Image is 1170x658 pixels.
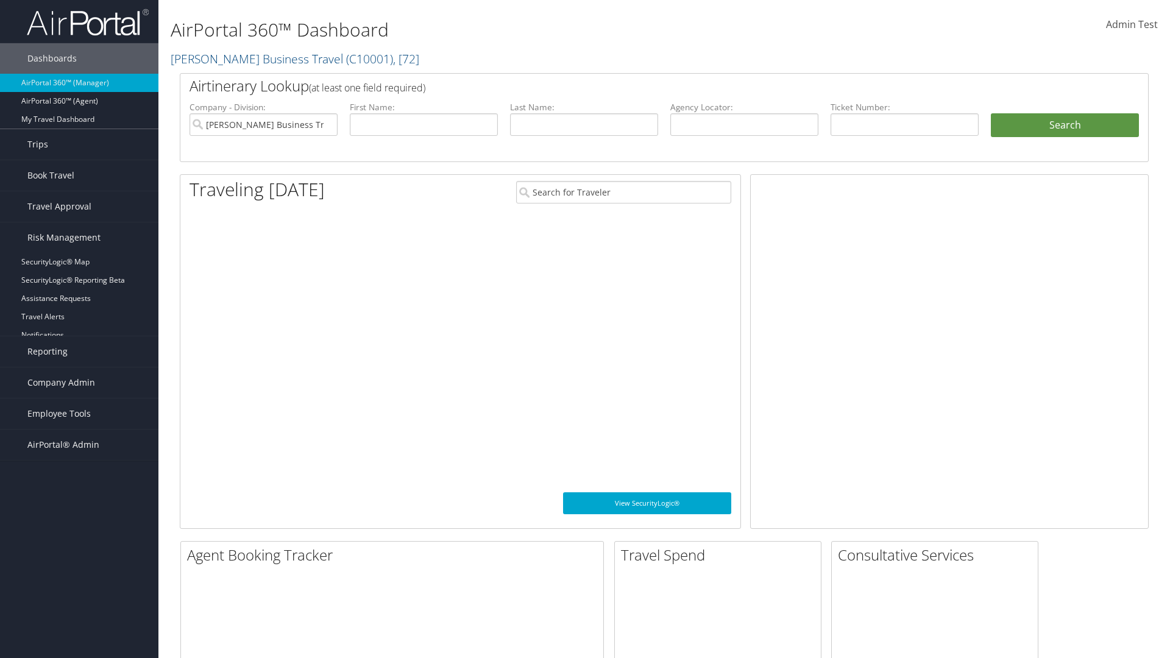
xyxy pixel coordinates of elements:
h1: Traveling [DATE] [190,177,325,202]
span: Company Admin [27,367,95,398]
span: Book Travel [27,160,74,191]
input: Search for Traveler [516,181,731,203]
label: Company - Division: [190,101,338,113]
label: Ticket Number: [831,101,979,113]
h2: Travel Spend [621,545,821,565]
span: Trips [27,129,48,160]
h2: Agent Booking Tracker [187,545,603,565]
h2: Airtinerary Lookup [190,76,1058,96]
span: Reporting [27,336,68,367]
span: AirPortal® Admin [27,430,99,460]
a: Admin Test [1106,6,1158,44]
span: Risk Management [27,222,101,253]
span: ( C10001 ) [346,51,393,67]
span: , [ 72 ] [393,51,419,67]
a: View SecurityLogic® [563,492,731,514]
span: Admin Test [1106,18,1158,31]
h1: AirPortal 360™ Dashboard [171,17,829,43]
span: (at least one field required) [309,81,425,94]
label: Agency Locator: [670,101,818,113]
span: Employee Tools [27,398,91,429]
label: First Name: [350,101,498,113]
button: Search [991,113,1139,138]
a: [PERSON_NAME] Business Travel [171,51,419,67]
h2: Consultative Services [838,545,1038,565]
span: Travel Approval [27,191,91,222]
span: Dashboards [27,43,77,74]
label: Last Name: [510,101,658,113]
img: airportal-logo.png [27,8,149,37]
